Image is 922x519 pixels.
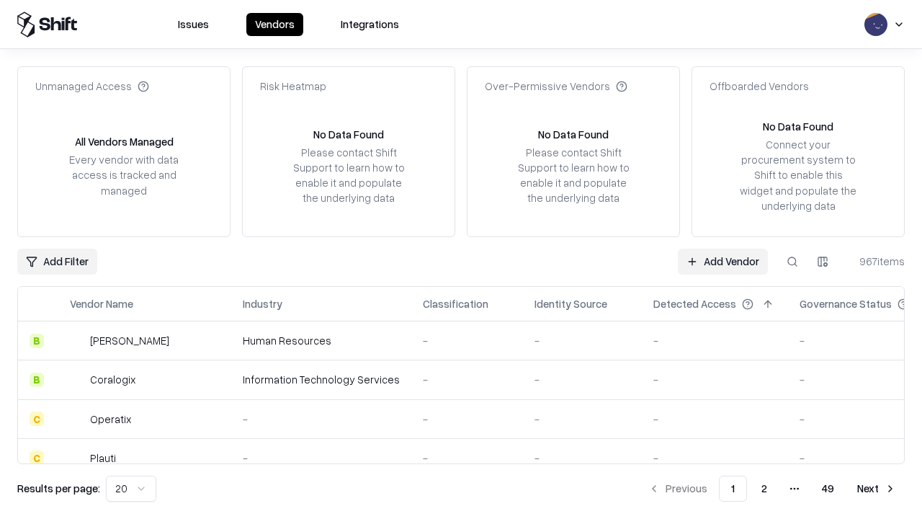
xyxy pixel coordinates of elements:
div: [PERSON_NAME] [90,333,169,348]
div: Information Technology Services [243,372,400,387]
div: Industry [243,296,282,311]
div: - [243,412,400,427]
div: Unmanaged Access [35,79,149,94]
div: - [653,451,776,466]
div: - [534,333,630,348]
div: Over-Permissive Vendors [485,79,627,94]
div: - [243,451,400,466]
div: Please contact Shift Support to learn how to enable it and populate the underlying data [514,145,633,206]
div: - [423,412,511,427]
div: Plauti [90,451,116,466]
div: Connect your procurement system to Shift to enable this widget and populate the underlying data [738,137,858,213]
button: Add Filter [17,249,97,275]
img: Deel [70,334,84,348]
div: - [653,372,776,387]
div: - [423,333,511,348]
div: Operatix [90,412,131,427]
p: Results per page: [17,481,100,496]
div: C [30,412,44,426]
div: - [534,412,630,427]
button: 1 [719,476,747,502]
button: 2 [750,476,779,502]
div: No Data Found [313,127,384,142]
button: Vendors [246,13,303,36]
div: No Data Found [538,127,609,142]
div: - [423,372,511,387]
div: 967 items [847,254,905,269]
div: B [30,334,44,348]
div: Vendor Name [70,296,133,311]
div: - [653,333,776,348]
div: Coralogix [90,372,135,387]
div: - [423,451,511,466]
nav: pagination [640,476,905,502]
button: Next [849,476,905,502]
div: Identity Source [534,296,607,311]
div: Every vendor with data access is tracked and managed [64,152,184,198]
div: C [30,451,44,465]
img: Plauti [70,451,84,465]
a: Add Vendor [678,249,768,275]
div: Offboarded Vendors [710,79,809,94]
div: Human Resources [243,333,400,348]
div: - [653,412,776,427]
div: Please contact Shift Support to learn how to enable it and populate the underlying data [289,145,408,206]
div: B [30,373,44,387]
div: Governance Status [800,296,892,311]
div: All Vendors Managed [75,134,174,149]
div: No Data Found [763,119,833,134]
div: - [534,451,630,466]
div: Detected Access [653,296,736,311]
div: Classification [423,296,488,311]
img: Operatix [70,412,84,426]
div: - [534,372,630,387]
button: Integrations [332,13,408,36]
div: Risk Heatmap [260,79,326,94]
button: Issues [169,13,218,36]
img: Coralogix [70,373,84,387]
button: 49 [810,476,846,502]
